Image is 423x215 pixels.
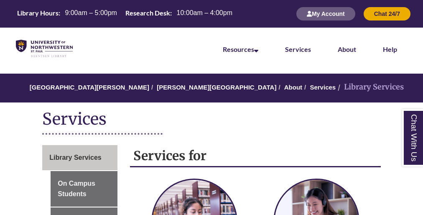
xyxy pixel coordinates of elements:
[336,81,404,93] li: Library Services
[30,84,149,91] a: [GEOGRAPHIC_DATA][PERSON_NAME]
[284,84,302,91] a: About
[296,10,355,17] a: My Account
[177,9,232,16] span: 10:00am – 4:00pm
[157,84,276,91] a: [PERSON_NAME][GEOGRAPHIC_DATA]
[14,8,236,20] a: Hours Today
[42,145,117,170] a: Library Services
[51,171,117,207] a: On Campus Students
[310,84,336,91] a: Services
[296,7,355,20] button: My Account
[364,10,410,17] a: Chat 24/7
[14,8,236,19] table: Hours Today
[364,7,410,20] button: Chat 24/7
[223,45,258,53] a: Resources
[338,45,356,53] a: About
[130,145,381,167] h2: Services for
[383,45,397,53] a: Help
[42,109,381,131] h1: Services
[49,154,102,161] span: Library Services
[65,9,117,16] span: 9:00am – 5:00pm
[122,8,173,18] th: Research Desk:
[285,45,311,53] a: Services
[14,8,61,18] th: Library Hours:
[16,40,73,58] img: UNWSP Library Logo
